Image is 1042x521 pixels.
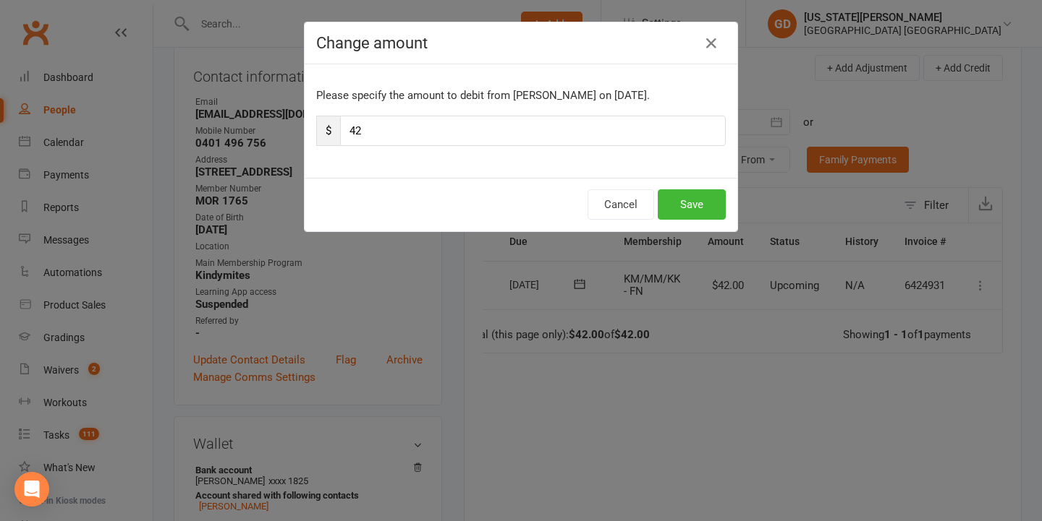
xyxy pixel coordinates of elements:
[14,472,49,507] div: Open Intercom Messenger
[658,189,726,220] button: Save
[316,116,340,146] span: $
[588,189,654,220] button: Cancel
[700,32,723,55] button: Close
[316,87,726,104] p: Please specify the amount to debit from [PERSON_NAME] on [DATE].
[316,34,726,52] h4: Change amount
